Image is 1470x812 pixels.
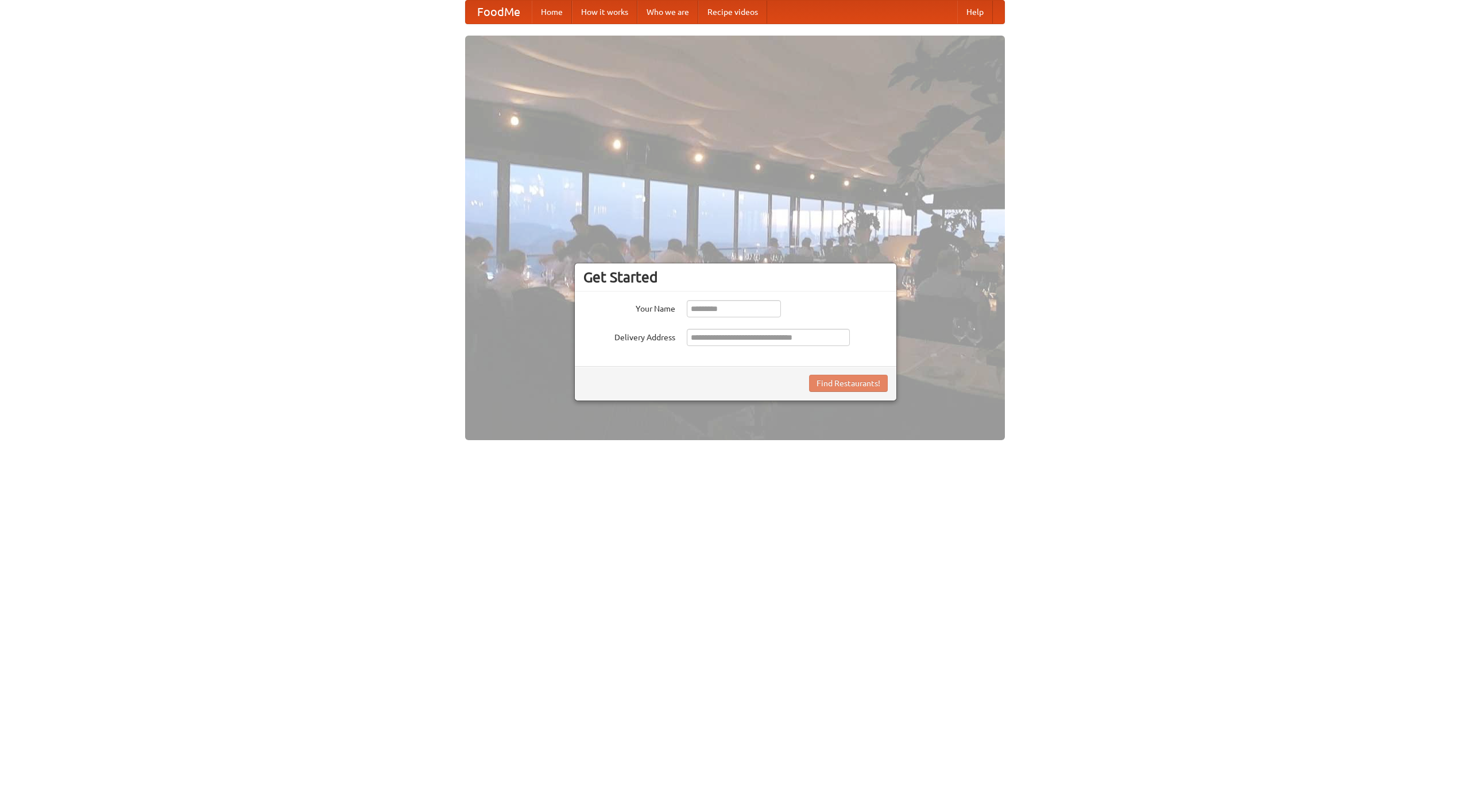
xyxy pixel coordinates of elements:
a: How it works [572,1,637,24]
a: Recipe videos [698,1,767,24]
h3: Get Started [583,269,888,286]
a: Who we are [637,1,698,24]
button: Find Restaurants! [809,375,888,392]
a: Home [532,1,572,24]
label: Your Name [583,300,675,314]
label: Delivery Address [583,329,675,343]
a: Help [957,1,993,24]
a: FoodMe [466,1,532,24]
